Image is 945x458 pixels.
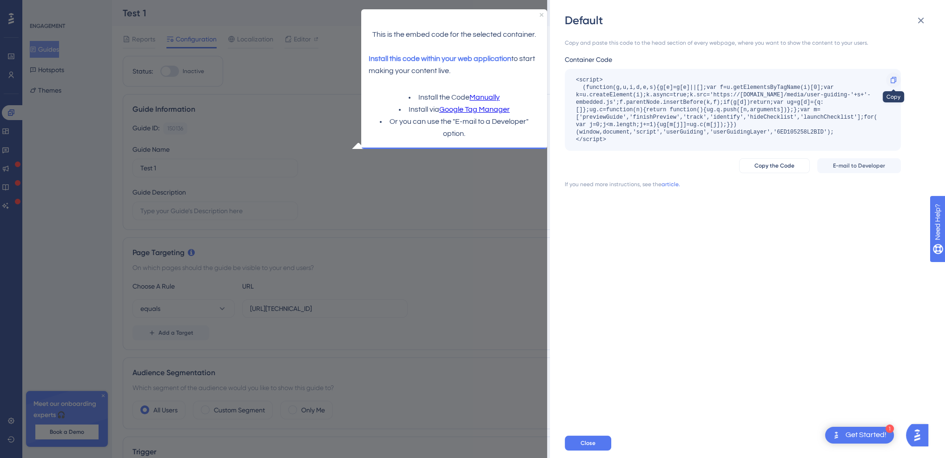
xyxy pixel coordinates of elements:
li: Install the Code [17,92,188,104]
button: E-mail to Developer [817,158,901,173]
div: Default [565,13,932,28]
div: Open Get Started! checklist, remaining modules: 1 [825,427,894,444]
img: launcher-image-alternative-text [831,430,842,441]
a: article. [661,181,680,188]
div: Container Code [565,54,901,65]
li: Or you can use the "E-mail to a Developer" option. [17,116,188,140]
iframe: UserGuiding AI Assistant Launcher [906,421,934,449]
div: If you need more instructions, see the [565,181,661,188]
span: E-mail to Developer [833,162,885,169]
span: Close [581,439,595,447]
p: This is the embed code for the selected container. [17,29,188,41]
span: Need Help? [22,2,58,13]
div: Close Preview [188,13,192,17]
span: Install this code within your web application [17,55,159,62]
div: 1 [886,424,894,433]
span: Copy the Code [754,162,794,169]
div: Copy and paste this code to the head section of every webpage, where you want to show the content... [565,39,901,47]
div: <script> (function(g,u,i,d,e,s){g[e]=g[e]||[];var f=u.getElementsByTagName(i)[0];var k=u.createEl... [576,76,880,143]
div: Get Started! [846,430,886,440]
li: Install via [17,104,188,116]
button: Copy the Code [739,158,810,173]
p: to start making your content live. [17,53,188,77]
a: Google Tag Manager [87,104,158,116]
a: Manually [118,92,148,104]
button: Close [565,436,611,451]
